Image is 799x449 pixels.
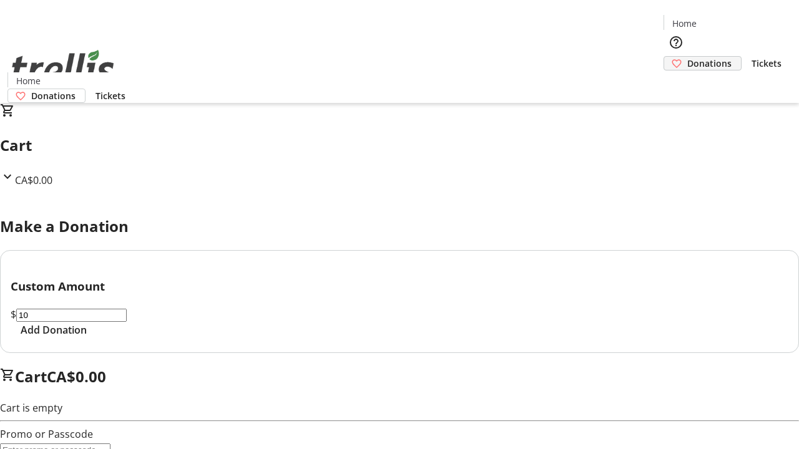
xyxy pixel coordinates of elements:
[664,17,704,30] a: Home
[11,278,788,295] h3: Custom Amount
[664,70,689,95] button: Cart
[21,322,87,337] span: Add Donation
[742,57,792,70] a: Tickets
[11,322,97,337] button: Add Donation
[16,309,127,322] input: Donation Amount
[15,173,52,187] span: CA$0.00
[687,57,732,70] span: Donations
[96,89,125,102] span: Tickets
[31,89,76,102] span: Donations
[86,89,135,102] a: Tickets
[16,74,41,87] span: Home
[664,56,742,70] a: Donations
[664,30,689,55] button: Help
[672,17,697,30] span: Home
[7,36,119,99] img: Orient E2E Organization J4J3ysvf7O's Logo
[47,366,106,387] span: CA$0.00
[8,74,48,87] a: Home
[752,57,782,70] span: Tickets
[7,89,86,103] a: Donations
[11,307,16,321] span: $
